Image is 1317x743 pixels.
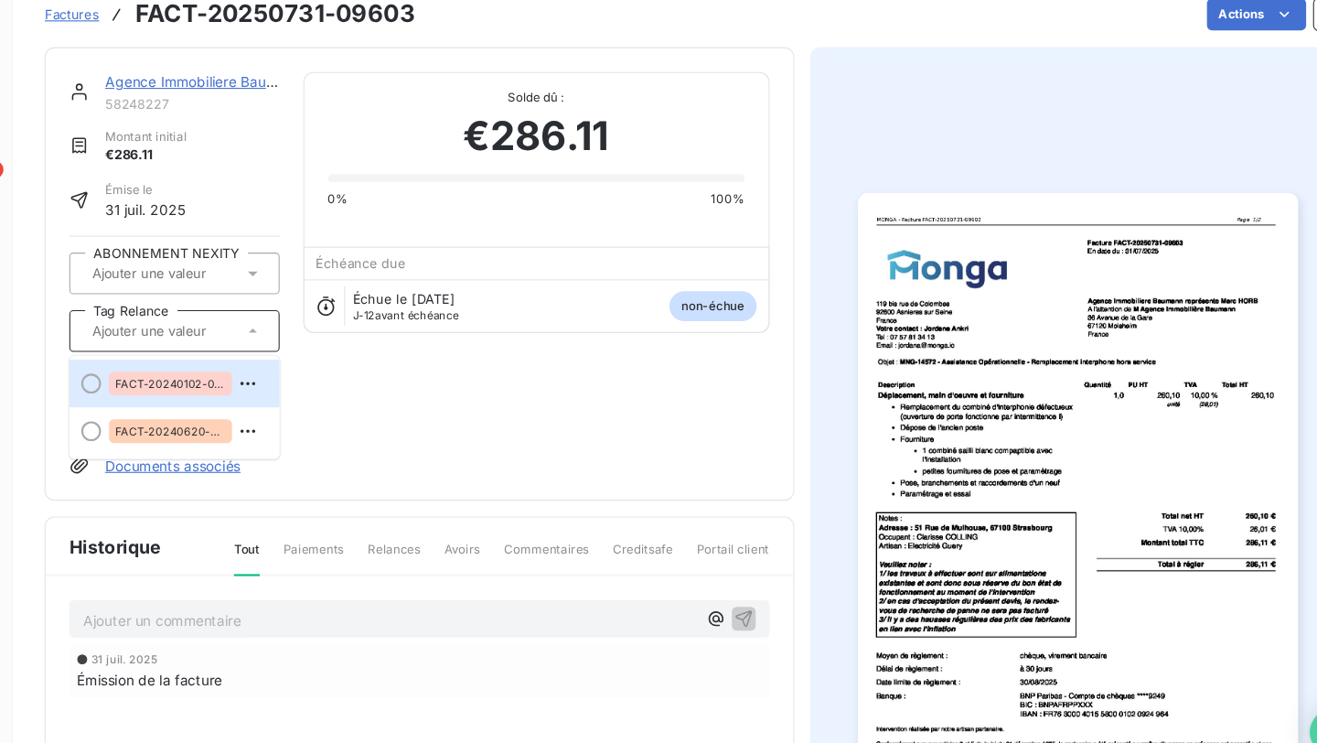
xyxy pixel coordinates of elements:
[511,526,590,557] span: Commentaires
[144,448,269,467] a: Documents associés
[262,526,286,559] span: Tout
[349,203,368,220] span: 0%
[612,526,668,557] span: Creditsafe
[15,703,44,732] img: Logo LeanPay
[144,95,326,111] a: Agence Immobiliere Baumann
[130,325,314,341] input: Ajouter une valeur
[456,526,489,557] span: Avoirs
[689,526,755,557] span: Portail client
[118,645,252,664] span: Émission de la facture
[372,296,466,311] span: Échue le [DATE]
[338,264,422,278] span: Échéance due
[171,25,430,58] h3: FACT-20250731-09603
[702,203,733,220] span: 100%
[153,376,255,387] span: FACT-20240102-04258
[372,313,470,324] span: avant échéance
[131,630,192,641] span: 31 juil. 2025
[111,520,196,544] span: Historique
[144,195,218,211] span: Émise le
[144,211,218,231] span: 31 juil. 2025
[130,272,314,288] input: Ajouter une valeur
[1160,27,1251,56] button: Actions
[144,116,305,131] span: 58248227
[88,34,138,48] span: Factures
[153,420,255,431] span: FACT-20240620-05676
[15,11,44,40] div: MO
[372,312,393,325] span: J-12
[144,145,219,162] span: Montant initial
[664,296,744,324] span: non-échue
[27,176,50,192] span: 95
[308,526,364,557] span: Paiements
[1255,681,1299,725] div: Open Intercom Messenger
[15,179,43,209] a: 95
[474,126,608,181] span: €286.11
[349,110,733,126] span: Solde dû :
[88,32,138,50] a: Factures
[386,526,434,557] span: Relances
[144,162,219,180] span: €286.11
